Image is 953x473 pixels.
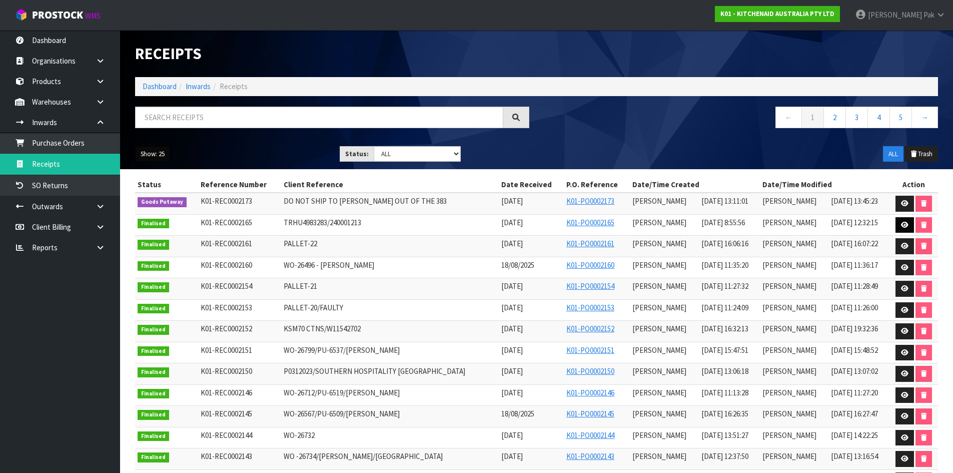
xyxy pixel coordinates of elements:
strong: K01 - KITCHENAID AUSTRALIA PTY LTD [720,10,834,18]
span: [DATE] 11:26:00 [831,303,878,312]
span: [PERSON_NAME] [762,239,816,248]
span: [DATE] 16:26:35 [701,409,748,418]
nav: Page navigation [544,107,938,131]
span: K01-REC0002152 [201,324,252,333]
span: Finalised [138,261,169,271]
span: [PERSON_NAME] [762,218,816,227]
span: [DATE] [501,303,523,312]
a: 1 [801,107,824,128]
span: [PERSON_NAME] [632,281,686,291]
a: K01-PO0002153 [566,303,614,312]
span: [DATE] 12:37:50 [701,451,748,461]
th: Date/Time Created [630,177,759,193]
span: [PERSON_NAME] [762,260,816,270]
span: K01-REC0002154 [201,281,252,291]
span: Finalised [138,367,169,377]
span: [DATE] 8:55:56 [701,218,745,227]
span: K01-REC0002143 [201,451,252,461]
th: Date/Time Modified [760,177,889,193]
span: K01-REC0002160 [201,260,252,270]
span: Finalised [138,240,169,250]
img: cube-alt.png [15,9,28,21]
span: [DATE] [501,366,523,376]
span: [PERSON_NAME] [632,239,686,248]
span: [DATE] 11:35:20 [701,260,748,270]
span: Finalised [138,452,169,462]
a: K01-PO0002152 [566,324,614,333]
button: Trash [904,146,938,162]
span: [DATE] [501,345,523,355]
span: [PERSON_NAME] [762,303,816,312]
a: 3 [845,107,868,128]
a: Inwards [186,82,211,91]
th: Status [135,177,198,193]
span: [DATE] [501,218,523,227]
a: K01-PO0002145 [566,409,614,418]
span: [PERSON_NAME] [762,451,816,461]
span: Finalised [138,389,169,399]
span: [DATE] 16:27:47 [831,409,878,418]
span: [DATE] 13:07:02 [831,366,878,376]
span: Goods Putaway [138,197,187,207]
span: [DATE] 16:07:22 [831,239,878,248]
span: [DATE] [501,239,523,248]
strong: Status: [345,150,369,158]
span: [PERSON_NAME] [762,196,816,206]
a: K01-PO0002161 [566,239,614,248]
a: K01-PO0002143 [566,451,614,461]
span: Finalised [138,431,169,441]
span: [DATE] 14:22:25 [831,430,878,440]
span: KSM70 CTNS/W11542702 [284,324,361,333]
span: 18/08/2025 [501,260,534,270]
span: [DATE] 13:06:18 [701,366,748,376]
a: K01-PO0002154 [566,281,614,291]
span: [DATE] [501,388,523,397]
span: [PERSON_NAME] [762,430,816,440]
span: Receipts [220,82,248,91]
span: K01-REC0002144 [201,430,252,440]
span: K01-REC0002151 [201,345,252,355]
button: ALL [883,146,903,162]
span: [PERSON_NAME] [632,324,686,333]
span: [DATE] 11:24:09 [701,303,748,312]
a: Dashboard [143,82,177,91]
span: DO NOT SHIP TO [PERSON_NAME] OUT OF THE 383 [284,196,447,206]
span: [PERSON_NAME] [868,10,922,20]
span: WO-26799/PU-6537/[PERSON_NAME] [284,345,400,355]
span: [DATE] [501,281,523,291]
span: PALLET-21 [284,281,317,291]
a: K01-PO0002173 [566,196,614,206]
a: K01-PO0002160 [566,260,614,270]
span: WO-26567/PU-6509/[PERSON_NAME] [284,409,400,418]
input: Search receipts [135,107,503,128]
a: K01-PO0002165 [566,218,614,227]
span: [PERSON_NAME] [632,345,686,355]
span: [PERSON_NAME] [632,218,686,227]
a: 5 [889,107,912,128]
span: [DATE] 13:45:23 [831,196,878,206]
a: 4 [867,107,890,128]
small: WMS [85,11,101,21]
span: [DATE] 11:36:17 [831,260,878,270]
span: [DATE] 11:27:32 [701,281,748,291]
span: [PERSON_NAME] [632,303,686,312]
h1: Receipts [135,45,529,62]
th: Client Reference [281,177,499,193]
th: Reference Number [198,177,281,193]
span: PALLET-22 [284,239,317,248]
span: [DATE] [501,430,523,440]
span: ProStock [32,9,83,22]
span: [DATE] 11:27:20 [831,388,878,397]
span: Finalised [138,410,169,420]
a: K01 - KITCHENAID AUSTRALIA PTY LTD [715,6,840,22]
span: WO-26712/PU-6519/[PERSON_NAME] [284,388,400,397]
span: Finalised [138,219,169,229]
span: [DATE] 13:11:01 [701,196,748,206]
span: [DATE] 11:28:49 [831,281,878,291]
span: Finalised [138,282,169,292]
a: ← [775,107,802,128]
span: K01-REC0002153 [201,303,252,312]
span: [DATE] 16:32:13 [701,324,748,333]
a: K01-PO0002150 [566,366,614,376]
span: [DATE] 12:32:15 [831,218,878,227]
